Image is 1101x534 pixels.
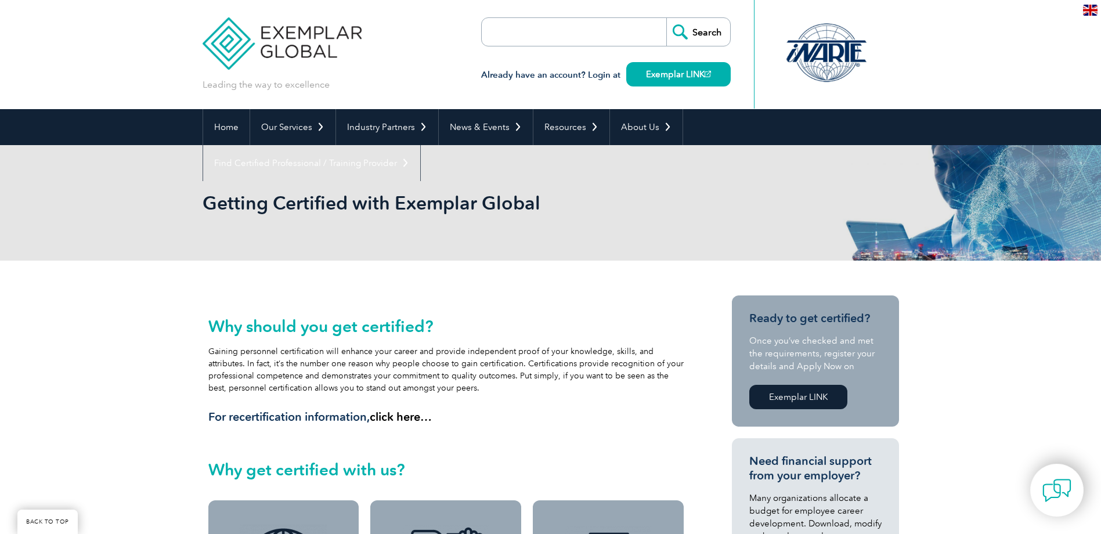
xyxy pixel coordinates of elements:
[749,454,882,483] h3: Need financial support from your employer?
[203,78,330,91] p: Leading the way to excellence
[626,62,731,86] a: Exemplar LINK
[336,109,438,145] a: Industry Partners
[17,510,78,534] a: BACK TO TOP
[208,317,684,335] h2: Why should you get certified?
[1083,5,1098,16] img: en
[203,109,250,145] a: Home
[439,109,533,145] a: News & Events
[749,334,882,373] p: Once you’ve checked and met the requirements, register your details and Apply Now on
[481,68,731,82] h3: Already have an account? Login at
[250,109,335,145] a: Our Services
[203,192,648,214] h1: Getting Certified with Exemplar Global
[208,460,684,479] h2: Why get certified with us?
[749,311,882,326] h3: Ready to get certified?
[203,145,420,181] a: Find Certified Professional / Training Provider
[533,109,609,145] a: Resources
[208,410,684,424] h3: For recertification information,
[705,71,711,77] img: open_square.png
[749,385,847,409] a: Exemplar LINK
[370,410,432,424] a: click here…
[208,317,684,424] div: Gaining personnel certification will enhance your career and provide independent proof of your kn...
[666,18,730,46] input: Search
[610,109,683,145] a: About Us
[1042,476,1071,505] img: contact-chat.png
